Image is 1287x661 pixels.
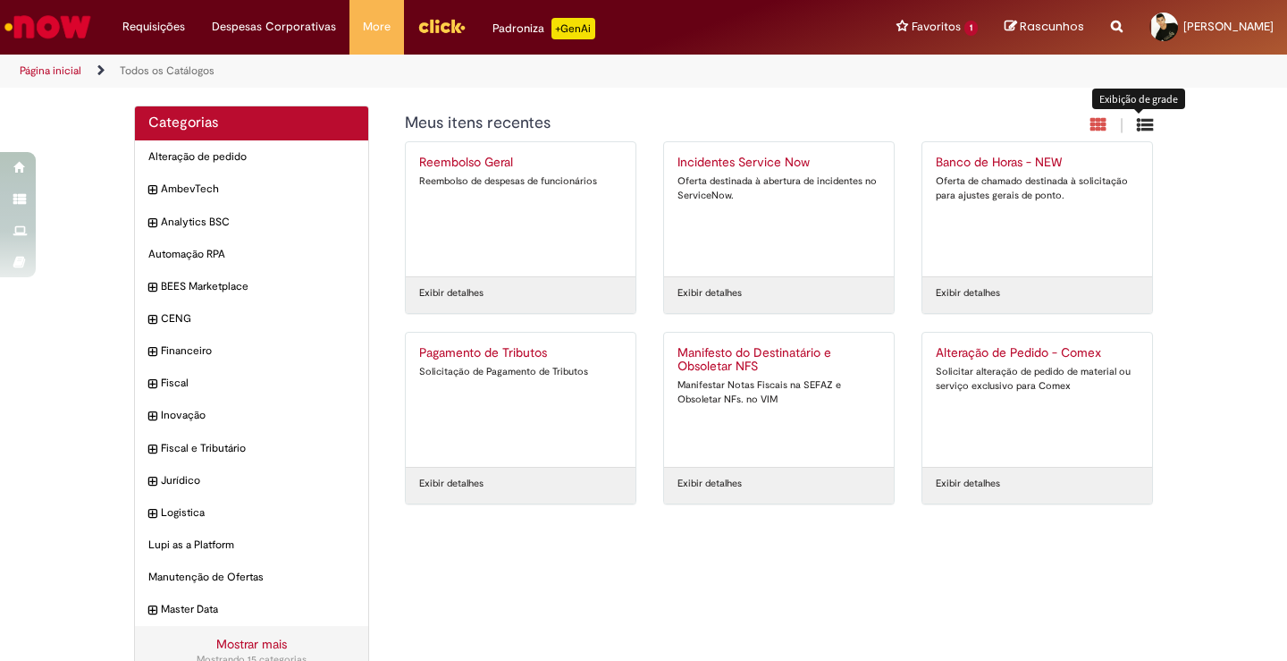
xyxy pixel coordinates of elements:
img: click_logo_yellow_360x200.png [417,13,466,39]
span: Lupi as a Platform [148,538,355,553]
h2: Alteração de Pedido - Comex [936,346,1139,360]
h2: Pagamento de Tributos [419,346,622,360]
a: Todos os Catálogos [120,64,214,78]
h1: {"description":"","title":"Meus itens recentes"} Categoria [405,114,960,132]
p: +GenAi [551,18,595,39]
h2: Reembolso Geral [419,156,622,170]
div: Padroniza [492,18,595,39]
h2: Manifesto do Destinatário e Obsoletar NFS [677,346,880,375]
div: expandir categoria Inovação Inovação [135,399,368,432]
ul: Trilhas de página [13,55,845,88]
a: Exibir detalhes [419,477,484,491]
h2: Banco de Horas - NEW [936,156,1139,170]
span: AmbevTech [161,182,355,197]
div: expandir categoria BEES Marketplace BEES Marketplace [135,270,368,303]
i: expandir categoria Jurídico [148,473,156,491]
h2: Incidentes Service Now [677,156,880,170]
a: Pagamento de Tributos Solicitação de Pagamento de Tributos [406,333,635,467]
a: Mostrar mais [216,636,287,652]
div: expandir categoria Logistica Logistica [135,496,368,530]
a: Alteração de Pedido - Comex Solicitar alteração de pedido de material ou serviço exclusivo para C... [922,333,1152,467]
span: Fiscal [161,376,355,391]
div: Solicitar alteração de pedido de material ou serviço exclusivo para Comex [936,365,1139,393]
i: expandir categoria Fiscal [148,376,156,394]
a: Banco de Horas - NEW Oferta de chamado destinada à solicitação para ajustes gerais de ponto. [922,142,1152,276]
span: Rascunhos [1020,18,1084,35]
i: expandir categoria CENG [148,311,156,329]
span: Despesas Corporativas [212,18,336,36]
span: Jurídico [161,473,355,488]
div: expandir categoria Jurídico Jurídico [135,464,368,497]
span: Fiscal e Tributário [161,441,355,456]
span: Requisições [122,18,185,36]
div: Manifestar Notas Fiscais na SEFAZ e Obsoletar NFs. no VIM [677,378,880,406]
span: Inovação [161,408,355,423]
a: Exibir detalhes [936,477,1000,491]
div: expandir categoria AmbevTech AmbevTech [135,173,368,206]
a: Incidentes Service Now Oferta destinada à abertura de incidentes no ServiceNow. [664,142,894,276]
span: Financeiro [161,343,355,359]
div: expandir categoria Fiscal Fiscal [135,367,368,400]
div: expandir categoria Fiscal e Tributário Fiscal e Tributário [135,432,368,465]
h2: Categorias [148,115,355,131]
i: expandir categoria BEES Marketplace [148,279,156,297]
div: Exibição de grade [1092,89,1185,109]
a: Manifesto do Destinatário e Obsoletar NFS Manifestar Notas Fiscais na SEFAZ e Obsoletar NFs. no VIM [664,333,894,467]
span: More [363,18,391,36]
span: [PERSON_NAME] [1183,19,1274,34]
div: expandir categoria Analytics BSC Analytics BSC [135,206,368,239]
span: Logistica [161,505,355,521]
i: expandir categoria Fiscal e Tributário [148,441,156,459]
a: Exibir detalhes [936,286,1000,301]
span: Automação RPA [148,247,355,262]
a: Exibir detalhes [677,477,742,491]
div: expandir categoria CENG CENG [135,302,368,335]
span: Master Data [161,602,355,617]
div: Reembolso de despesas de funcionários [419,174,622,189]
span: 1 [964,21,978,36]
div: Alteração de pedido [135,140,368,174]
i: expandir categoria Analytics BSC [148,215,156,233]
div: expandir categoria Financeiro Financeiro [135,335,368,368]
span: Analytics BSC [161,215,355,230]
a: Rascunhos [1005,19,1084,36]
span: Alteração de pedido [148,149,355,165]
div: Oferta de chamado destinada à solicitação para ajustes gerais de ponto. [936,174,1139,202]
div: Manutenção de Ofertas [135,561,368,594]
a: Exibir detalhes [419,286,484,301]
div: expandir categoria Master Data Master Data [135,593,368,626]
a: Página inicial [20,64,81,78]
i: expandir categoria Logistica [148,505,156,523]
span: BEES Marketplace [161,279,355,294]
div: Lupi as a Platform [135,529,368,562]
i: Exibição de grade [1137,116,1153,133]
i: expandir categoria Financeiro [148,343,156,361]
span: | [1120,115,1123,136]
div: Oferta destinada à abertura de incidentes no ServiceNow. [677,174,880,202]
div: Automação RPA [135,238,368,271]
img: ServiceNow [2,9,94,45]
span: Manutenção de Ofertas [148,570,355,585]
ul: Categorias [135,140,368,626]
a: Exibir detalhes [677,286,742,301]
i: Exibição em cartão [1090,116,1106,133]
i: expandir categoria AmbevTech [148,182,156,199]
div: Solicitação de Pagamento de Tributos [419,365,622,379]
i: expandir categoria Inovação [148,408,156,426]
i: expandir categoria Master Data [148,602,156,620]
span: Favoritos [912,18,961,36]
a: Reembolso Geral Reembolso de despesas de funcionários [406,142,635,276]
span: CENG [161,311,355,326]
